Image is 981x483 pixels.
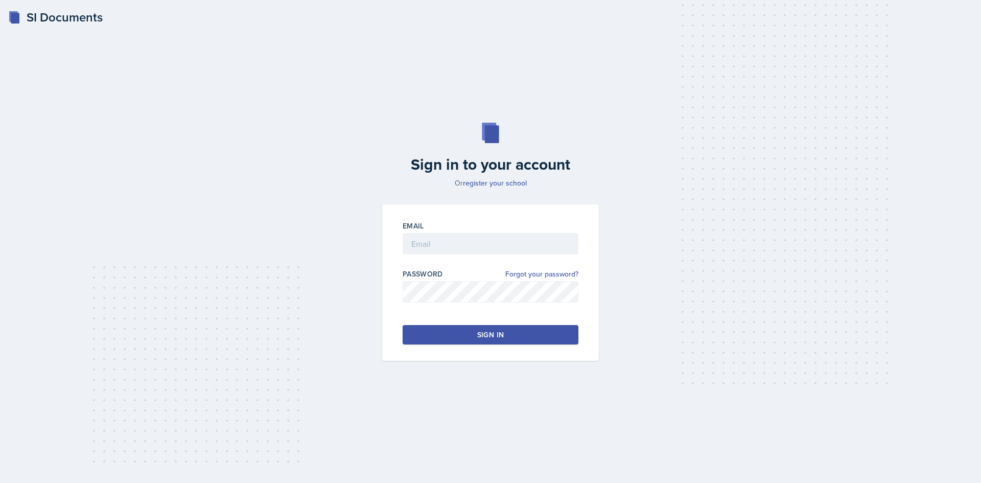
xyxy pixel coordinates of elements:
div: Sign in [477,330,504,340]
h2: Sign in to your account [376,155,605,174]
input: Email [403,233,578,255]
a: register your school [463,178,527,188]
label: Email [403,221,424,231]
button: Sign in [403,325,578,344]
label: Password [403,269,443,279]
p: Or [376,178,605,188]
a: Forgot your password? [505,269,578,280]
a: SI Documents [8,8,103,27]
